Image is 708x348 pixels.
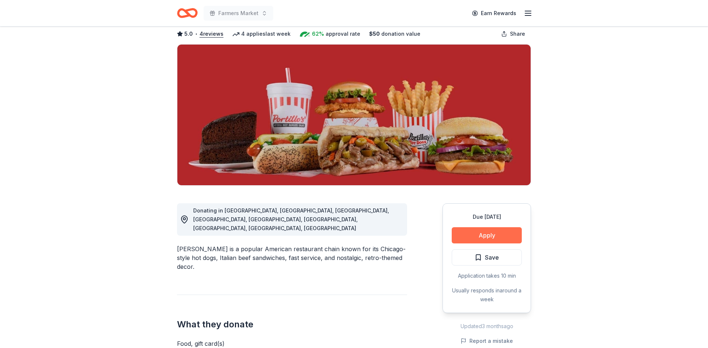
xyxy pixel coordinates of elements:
[468,7,521,20] a: Earn Rewards
[177,4,198,22] a: Home
[193,207,389,231] span: Donating in [GEOGRAPHIC_DATA], [GEOGRAPHIC_DATA], [GEOGRAPHIC_DATA], [GEOGRAPHIC_DATA], [GEOGRAPH...
[195,31,198,37] span: •
[177,45,531,185] img: Image for Portillo's
[326,29,360,38] span: approval rate
[452,227,522,243] button: Apply
[510,29,525,38] span: Share
[485,253,499,262] span: Save
[177,319,407,330] h2: What they donate
[204,6,273,21] button: Farmers Market
[177,339,407,348] div: Food, gift card(s)
[452,286,522,304] div: Usually responds in around a week
[312,29,324,38] span: 62%
[442,322,531,331] div: Updated 3 months ago
[495,27,531,41] button: Share
[461,337,513,345] button: Report a mistake
[184,29,193,38] span: 5.0
[452,212,522,221] div: Due [DATE]
[199,29,223,38] button: 4reviews
[232,29,291,38] div: 4 applies last week
[369,29,380,38] span: $ 50
[177,245,407,271] div: [PERSON_NAME] is a popular American restaurant chain known for its Chicago-style hot dogs, Italia...
[452,271,522,280] div: Application takes 10 min
[218,9,258,18] span: Farmers Market
[381,29,420,38] span: donation value
[452,249,522,266] button: Save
